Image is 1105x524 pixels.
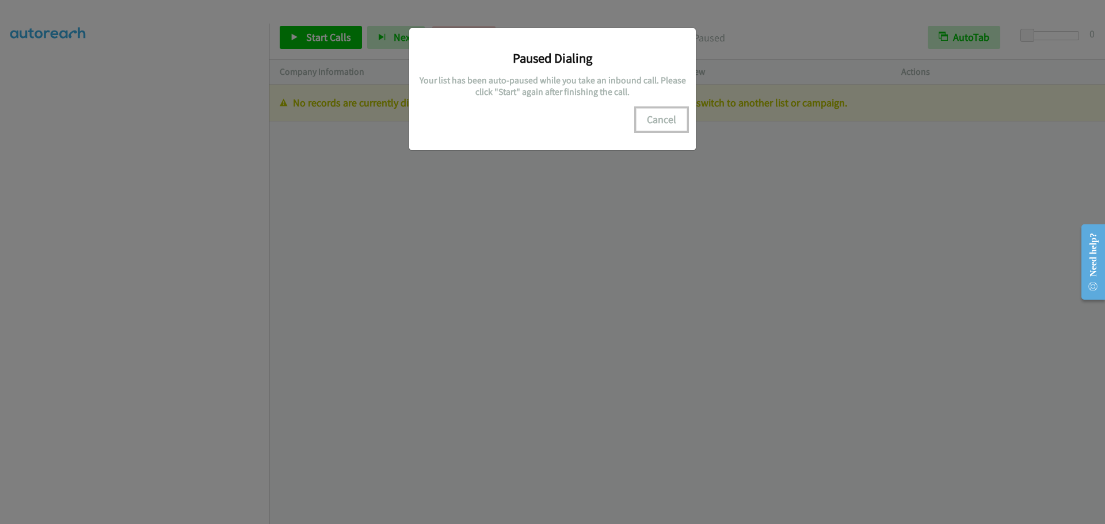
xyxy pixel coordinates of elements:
h5: Your list has been auto-paused while you take an inbound call. Please click "Start" again after f... [418,75,687,97]
iframe: Resource Center [1072,216,1105,308]
h3: Paused Dialing [418,50,687,66]
button: Cancel [636,108,687,131]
